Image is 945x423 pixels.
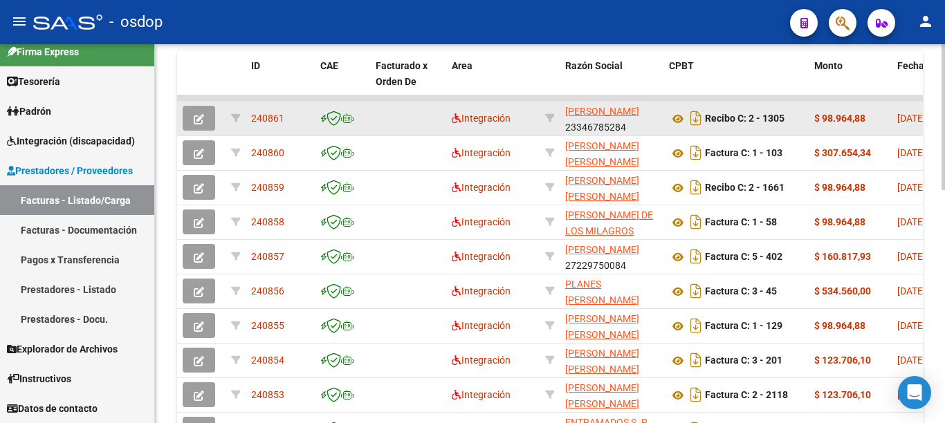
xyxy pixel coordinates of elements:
strong: $ 98.964,88 [814,113,865,124]
strong: $ 160.817,93 [814,251,871,262]
span: Integración [452,285,511,297]
span: Razón Social [565,60,623,71]
div: 27138830093 [565,276,658,305]
span: 240857 [251,251,284,262]
span: - osdop [109,7,163,37]
span: Integración [452,147,511,158]
div: 27329838396 [565,311,658,340]
mat-icon: menu [11,13,28,30]
strong: $ 123.706,10 [814,389,871,400]
datatable-header-cell: Area [446,51,540,112]
i: Descargar documento [687,142,705,164]
i: Descargar documento [687,280,705,302]
datatable-header-cell: Facturado x Orden De [370,51,446,112]
span: [DATE] [897,147,926,158]
span: [DATE] [897,285,926,297]
span: 240853 [251,389,284,400]
span: Padrón [7,104,51,119]
i: Descargar documento [687,211,705,233]
span: Tesorería [7,74,60,89]
i: Descargar documento [687,349,705,371]
div: 27412824348 [565,207,658,236]
strong: $ 98.964,88 [814,216,865,227]
span: [PERSON_NAME] [PERSON_NAME] [565,140,639,167]
span: Integración [452,113,511,124]
div: 27299022485 [565,346,658,375]
strong: $ 98.964,88 [814,320,865,331]
strong: $ 123.706,10 [814,355,871,366]
i: Descargar documento [687,176,705,198]
span: 240854 [251,355,284,366]
strong: Factura C: 1 - 103 [705,148,782,159]
datatable-header-cell: ID [246,51,315,112]
strong: Factura C: 2 - 2118 [705,390,788,401]
span: Datos de contacto [7,401,98,416]
span: PLANES [PERSON_NAME] [565,279,639,305]
span: [PERSON_NAME] [PERSON_NAME] [565,313,639,340]
datatable-header-cell: Razón Social [560,51,663,112]
strong: $ 98.964,88 [814,182,865,193]
span: [DATE] [897,355,926,366]
span: [DATE] [897,320,926,331]
span: Facturado x Orden De [376,60,428,87]
span: Prestadores / Proveedores [7,163,133,178]
strong: Recibo C: 2 - 1661 [705,182,785,194]
span: 240859 [251,182,284,193]
span: [DATE] [897,216,926,227]
span: 240858 [251,216,284,227]
span: 240861 [251,113,284,124]
div: 27320914952 [565,173,658,202]
strong: $ 534.560,00 [814,285,871,297]
strong: $ 307.654,34 [814,147,871,158]
strong: Factura C: 1 - 58 [705,217,777,228]
datatable-header-cell: Monto [809,51,892,112]
span: [PERSON_NAME] [PERSON_NAME] [565,348,639,375]
span: Integración [452,182,511,193]
span: Explorador de Archivos [7,341,118,357]
strong: Factura C: 3 - 45 [705,286,777,297]
i: Descargar documento [687,107,705,129]
span: [DATE] [897,182,926,193]
span: [PERSON_NAME] [565,244,639,255]
i: Descargar documento [687,314,705,337]
span: [PERSON_NAME] [PERSON_NAME] [565,175,639,202]
datatable-header-cell: CAE [315,51,370,112]
span: [PERSON_NAME] [PERSON_NAME] [565,382,639,409]
mat-icon: person [917,13,934,30]
span: Instructivos [7,371,71,386]
span: 240860 [251,147,284,158]
datatable-header-cell: CPBT [663,51,809,112]
div: 27392562465 [565,138,658,167]
span: CAE [320,60,338,71]
span: [PERSON_NAME] [565,106,639,117]
strong: Recibo C: 2 - 1305 [705,113,785,124]
span: [DATE] [897,251,926,262]
span: Integración [452,355,511,366]
strong: Factura C: 5 - 402 [705,252,782,263]
span: Integración [452,389,511,400]
span: Integración (discapacidad) [7,133,135,149]
span: ID [251,60,260,71]
span: 240855 [251,320,284,331]
span: Monto [814,60,843,71]
div: 27299022485 [565,380,658,409]
div: Open Intercom Messenger [898,376,931,409]
strong: Factura C: 3 - 201 [705,355,782,366]
span: [DATE] [897,113,926,124]
span: [DATE] [897,389,926,400]
span: CPBT [669,60,694,71]
span: Integración [452,216,511,227]
span: Firma Express [7,44,79,59]
div: 23346785284 [565,104,658,133]
span: Area [452,60,472,71]
strong: Factura C: 1 - 129 [705,321,782,332]
span: [PERSON_NAME] DE LOS MILAGROS [565,209,653,236]
span: Integración [452,320,511,331]
div: 27229750084 [565,242,658,271]
span: Integración [452,251,511,262]
span: 240856 [251,285,284,297]
i: Descargar documento [687,384,705,406]
i: Descargar documento [687,245,705,267]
